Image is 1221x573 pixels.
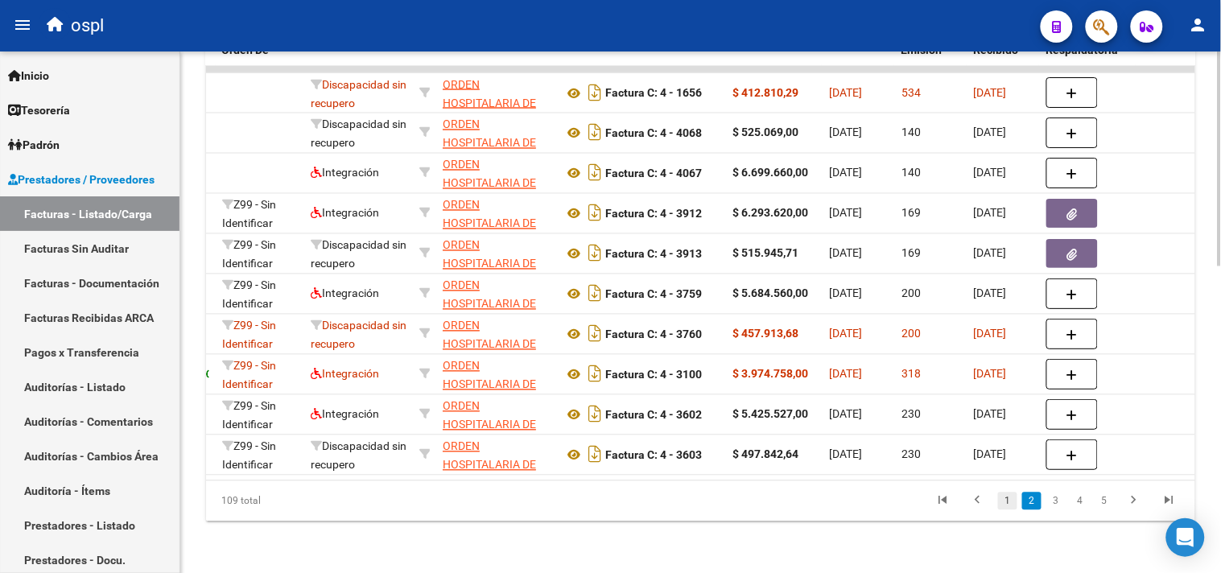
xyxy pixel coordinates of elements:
strong: Factura C: 4 - 4067 [605,167,702,180]
li: page 1 [996,488,1020,515]
div: Open Intercom Messenger [1166,518,1205,557]
strong: $ 6.293.620,00 [732,207,808,220]
span: [DATE] [829,448,862,461]
div: 30679328057 [443,76,551,109]
span: [DATE] [974,448,1007,461]
i: Descargar documento [584,160,605,186]
span: Discapacidad sin recupero [311,239,406,270]
span: 140 [901,167,921,179]
span: 140 [901,126,921,139]
strong: Factura C: 4 - 3912 [605,208,702,221]
span: Discapacidad sin recupero [311,440,406,472]
span: 534 [901,86,921,99]
span: Z99 - Sin Identificar [222,199,276,230]
span: ORDEN HOSPITALARIA DE [GEOGRAPHIC_DATA] - CASA NUESTRA SE#ORA DEL PILAR [443,279,551,365]
strong: $ 412.810,29 [732,86,798,99]
span: [DATE] [974,408,1007,421]
span: Z99 - Sin Identificar [222,279,276,311]
strong: $ 457.913,68 [732,328,798,340]
span: Integración [311,408,379,421]
span: 200 [901,287,921,300]
span: ORDEN HOSPITALARIA DE [GEOGRAPHIC_DATA] - CASA NUESTRA SE#ORA DEL PILAR [443,319,551,406]
span: Integración [311,368,379,381]
span: Padrón [8,136,60,154]
i: Descargar documento [584,321,605,347]
span: Z99 - Sin Identificar [222,440,276,472]
span: ORDEN HOSPITALARIA DE [GEOGRAPHIC_DATA] - CASA NUESTRA SE#ORA DEL PILAR [443,239,551,325]
span: 318 [901,368,921,381]
span: 230 [901,448,921,461]
strong: Factura C: 4 - 1656 [605,87,702,100]
a: go to last page [1154,493,1185,510]
span: Discapacidad sin recupero [311,319,406,351]
strong: $ 515.945,71 [732,247,798,260]
li: page 3 [1044,488,1068,515]
strong: Factura C: 4 - 3760 [605,328,702,341]
span: [DATE] [829,247,862,260]
div: 30679328057 [443,196,551,230]
div: 30679328057 [443,237,551,270]
div: 30679328057 [443,438,551,472]
span: ORDEN HOSPITALARIA DE [GEOGRAPHIC_DATA] - CASA NUESTRA SE#ORA DEL PILAR [443,118,551,204]
span: ORDEN HOSPITALARIA DE [GEOGRAPHIC_DATA] - CASA NUESTRA SE#ORA DEL PILAR [443,159,551,245]
span: [DATE] [829,86,862,99]
i: Descargar documento [584,442,605,468]
span: 230 [901,408,921,421]
span: [DATE] [829,368,862,381]
span: [DATE] [829,126,862,139]
span: [DATE] [974,126,1007,139]
i: Descargar documento [584,80,605,105]
span: ospl [71,8,104,43]
li: page 4 [1068,488,1092,515]
div: 109 total [206,481,401,521]
a: 4 [1070,493,1090,510]
mat-icon: person [1189,15,1208,35]
div: 30679328057 [443,317,551,351]
strong: $ 6.699.660,00 [732,167,808,179]
span: [DATE] [829,408,862,421]
span: Discapacidad sin recupero [311,118,406,150]
strong: Factura C: 4 - 3602 [605,409,702,422]
span: [DATE] [974,328,1007,340]
span: Z99 - Sin Identificar [222,360,276,391]
span: [DATE] [974,287,1007,300]
span: Integración [311,167,379,179]
strong: Factura C: 4 - 3913 [605,248,702,261]
span: Días desde Emisión [901,25,957,56]
i: Descargar documento [584,402,605,427]
div: 30679328057 [443,116,551,150]
span: [DATE] [974,368,1007,381]
span: [DATE] [974,167,1007,179]
div: 30679328057 [443,398,551,431]
div: 30679328057 [443,357,551,391]
span: 169 [901,207,921,220]
a: 3 [1046,493,1066,510]
span: [DATE] [974,207,1007,220]
span: Doc Respaldatoria [1046,25,1118,56]
span: Integración [311,287,379,300]
span: Z99 - Sin Identificar [222,319,276,351]
li: page 2 [1020,488,1044,515]
i: Descargar documento [584,200,605,226]
span: [DATE] [829,328,862,340]
strong: $ 5.425.527,00 [732,408,808,421]
a: 5 [1095,493,1114,510]
span: Discapacidad sin recupero [311,78,406,109]
span: [DATE] [974,247,1007,260]
span: [DATE] [829,287,862,300]
mat-icon: menu [13,15,32,35]
div: 30679328057 [443,156,551,190]
strong: Factura C: 4 - 4068 [605,127,702,140]
a: go to next page [1119,493,1149,510]
span: Inicio [8,67,49,85]
span: Integración [311,207,379,220]
strong: Factura C: 4 - 3100 [605,369,702,381]
div: 30679328057 [443,277,551,311]
i: Descargar documento [584,281,605,307]
i: Descargar documento [584,361,605,387]
i: Descargar documento [584,120,605,146]
li: page 5 [1092,488,1116,515]
span: [DATE] [829,167,862,179]
strong: $ 3.974.758,00 [732,368,808,381]
strong: $ 5.684.560,00 [732,287,808,300]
